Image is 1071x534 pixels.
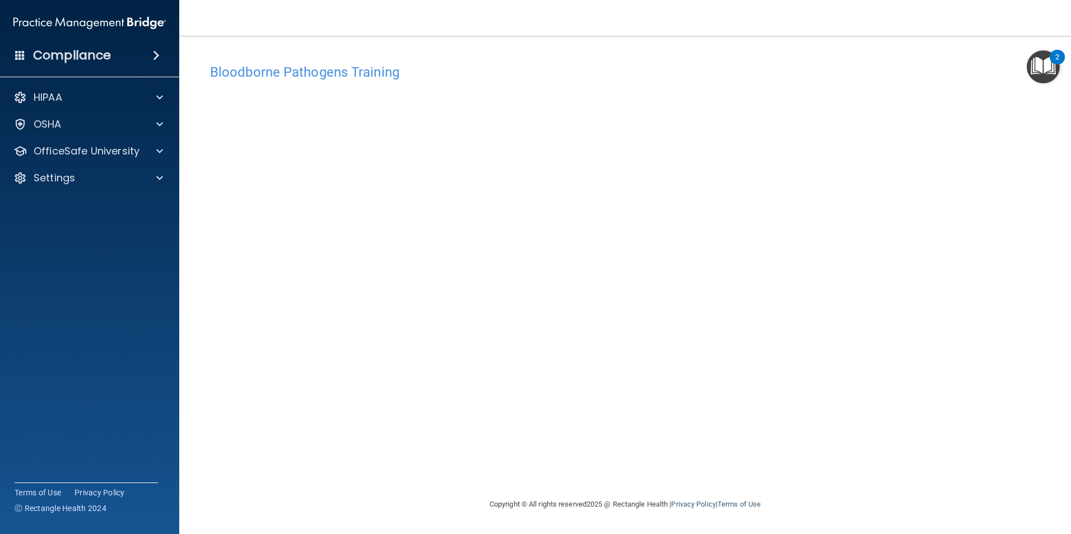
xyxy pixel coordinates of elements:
[13,171,163,185] a: Settings
[210,86,1040,430] iframe: bbp
[1027,50,1060,83] button: Open Resource Center, 2 new notifications
[15,487,61,498] a: Terms of Use
[33,48,111,63] h4: Compliance
[210,65,1040,79] h4: Bloodborne Pathogens Training
[421,486,830,522] div: Copyright © All rights reserved 2025 @ Rectangle Health | |
[13,118,163,131] a: OSHA
[13,144,163,158] a: OfficeSafe University
[671,500,715,508] a: Privacy Policy
[34,171,75,185] p: Settings
[13,91,163,104] a: HIPAA
[34,144,139,158] p: OfficeSafe University
[15,503,106,514] span: Ⓒ Rectangle Health 2024
[13,12,166,34] img: PMB logo
[34,91,62,104] p: HIPAA
[718,500,761,508] a: Terms of Use
[74,487,125,498] a: Privacy Policy
[1055,57,1059,72] div: 2
[34,118,62,131] p: OSHA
